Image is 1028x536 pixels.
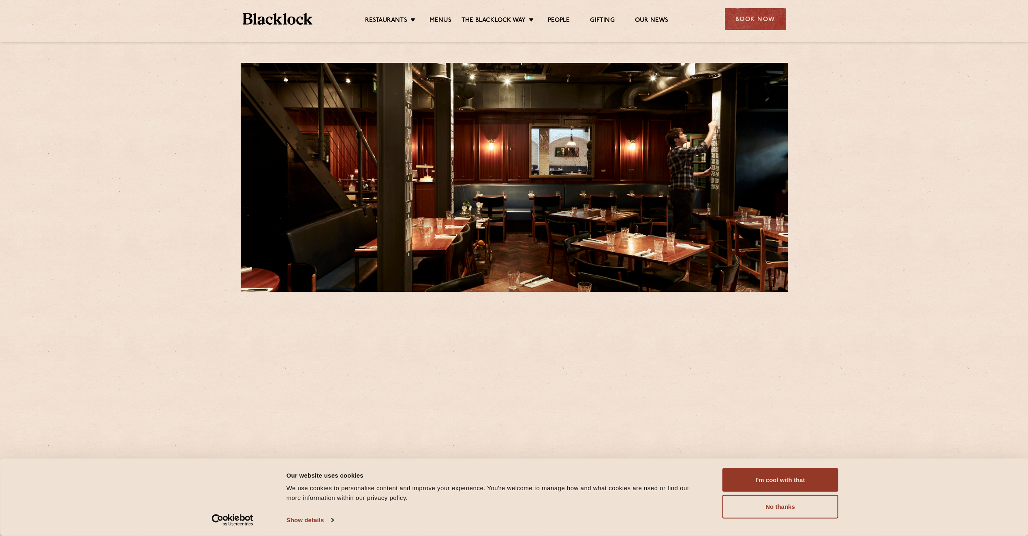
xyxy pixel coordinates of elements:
a: Gifting [590,17,614,26]
a: People [548,17,570,26]
div: Our website uses cookies [286,470,704,480]
a: The Blacklock Way [462,17,526,26]
a: Menus [430,17,451,26]
img: BL_Textured_Logo-footer-cropped.svg [243,13,313,25]
button: No thanks [722,495,838,519]
a: Our News [635,17,669,26]
button: I'm cool with that [722,468,838,492]
div: We use cookies to personalise content and improve your experience. You're welcome to manage how a... [286,483,704,503]
a: Restaurants [365,17,407,26]
a: Usercentrics Cookiebot - opens in a new window [197,514,268,526]
div: Book Now [725,8,786,30]
a: Show details [286,514,333,526]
